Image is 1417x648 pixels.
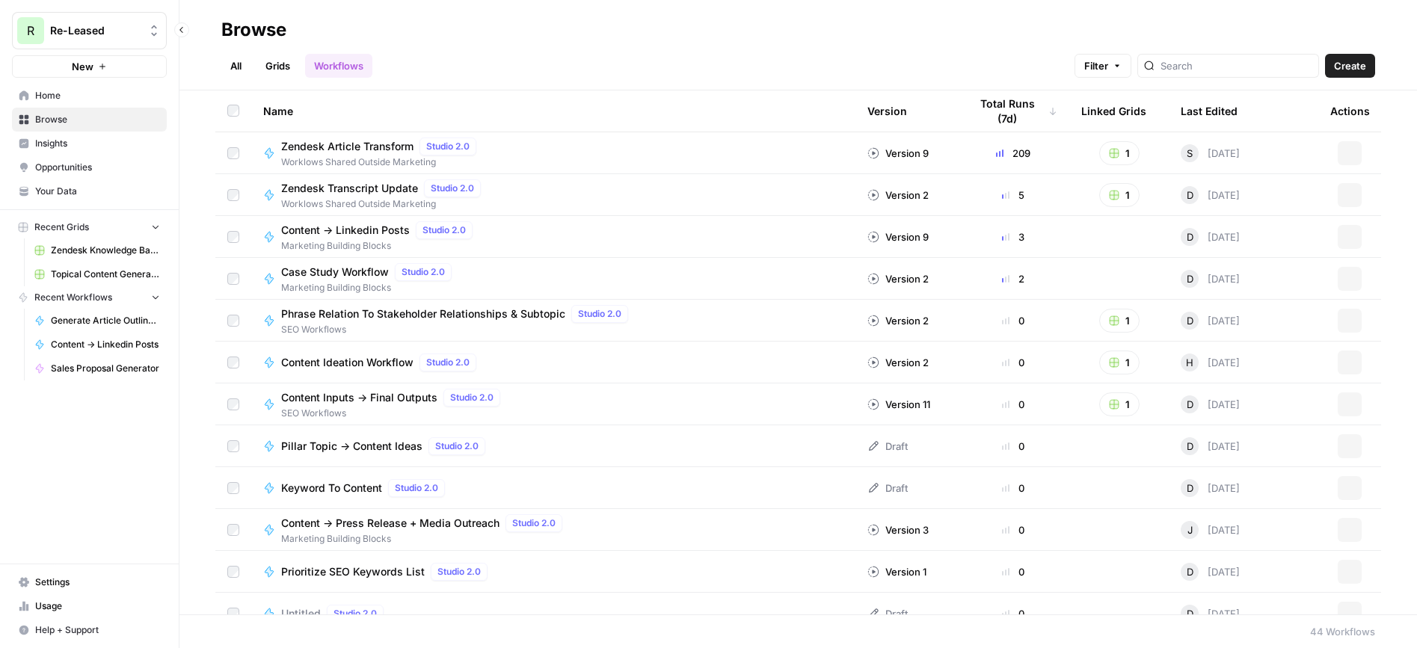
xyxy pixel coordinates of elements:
a: Content Inputs -> Final OutputsStudio 2.0SEO Workflows [263,389,843,420]
span: Worklows Shared Outside Marketing [281,155,482,169]
div: [DATE] [1181,563,1240,581]
div: Version 2 [867,271,929,286]
span: Case Study Workflow [281,265,389,280]
span: D [1187,606,1193,621]
span: Create [1334,58,1366,73]
button: 1 [1099,309,1140,333]
button: Filter [1075,54,1131,78]
div: 0 [969,564,1057,579]
span: Zendesk Knowledge Base Update [51,244,160,257]
button: New [12,55,167,78]
span: D [1187,188,1193,203]
div: Version 2 [867,313,929,328]
div: Actions [1330,90,1370,132]
a: Keyword To ContentStudio 2.0 [263,479,843,497]
a: Home [12,84,167,108]
span: Recent Workflows [34,291,112,304]
div: [DATE] [1181,270,1240,288]
div: Draft [867,606,908,621]
button: 1 [1099,183,1140,207]
span: Insights [35,137,160,150]
button: 1 [1099,351,1140,374]
span: Studio 2.0 [426,140,470,153]
span: Content -> Linkedin Posts [51,338,160,351]
div: [DATE] [1181,312,1240,330]
span: Studio 2.0 [426,356,470,369]
div: Version 9 [867,146,929,161]
span: D [1187,229,1193,244]
span: Usage [35,599,160,613]
div: 0 [969,439,1057,454]
span: Content Ideation Workflow [281,355,414,370]
a: Generate Article Outline + Deep Research [28,309,167,333]
a: Content -> Linkedin Posts [28,333,167,357]
a: Prioritize SEO Keywords ListStudio 2.0 [263,563,843,581]
span: Recent Grids [34,220,89,234]
div: Version 1 [867,564,926,579]
div: 0 [969,313,1057,328]
a: Content Ideation WorkflowStudio 2.0 [263,354,843,371]
div: [DATE] [1181,186,1240,204]
span: Studio 2.0 [435,439,479,453]
span: Prioritize SEO Keywords List [281,564,425,579]
div: Total Runs (7d) [969,90,1057,132]
button: 1 [1099,141,1140,165]
div: 3 [969,229,1057,244]
div: [DATE] [1181,395,1240,413]
span: Generate Article Outline + Deep Research [51,314,160,327]
div: Linked Grids [1081,90,1146,132]
input: Search [1161,58,1312,73]
div: Draft [867,439,908,454]
div: 2 [969,271,1057,286]
span: Pillar Topic -> Content Ideas [281,439,422,454]
div: Name [263,90,843,132]
span: D [1187,481,1193,496]
button: Workspace: Re-Leased [12,12,167,49]
span: Sales Proposal Generator [51,362,160,375]
span: D [1187,271,1193,286]
span: Studio 2.0 [395,481,438,495]
a: UntitledStudio 2.0 [263,605,843,623]
div: [DATE] [1181,437,1240,455]
a: Zendesk Knowledge Base Update [28,238,167,262]
div: 0 [969,397,1057,412]
button: Help + Support [12,618,167,642]
div: 44 Workflows [1310,624,1375,639]
a: Content -> Press Release + Media OutreachStudio 2.0Marketing Building Blocks [263,514,843,546]
div: 0 [969,355,1057,370]
span: Zendesk Article Transform [281,139,414,154]
span: Studio 2.0 [422,223,466,237]
a: Sales Proposal Generator [28,357,167,380]
span: S [1187,146,1193,161]
span: Help + Support [35,623,160,637]
a: Topical Content Generation Grid [28,262,167,286]
span: Studio 2.0 [512,516,556,530]
a: Zendesk Article TransformStudio 2.0Worklows Shared Outside Marketing [263,138,843,169]
span: J [1187,522,1193,537]
span: Browse [35,113,160,126]
span: Marketing Building Blocks [281,281,458,294]
a: Usage [12,594,167,618]
span: Marketing Building Blocks [281,532,568,546]
span: Untitled [281,606,321,621]
div: [DATE] [1181,521,1240,539]
span: Filter [1084,58,1108,73]
span: SEO Workflows [281,407,506,420]
span: New [72,59,93,74]
a: Grids [256,54,299,78]
span: Content -> Press Release + Media Outreach [281,516,500,531]
div: [DATE] [1181,354,1240,371]
span: Home [35,89,160,102]
a: Settings [12,570,167,594]
div: Last Edited [1181,90,1238,132]
span: H [1186,355,1193,370]
span: Marketing Building Blocks [281,239,479,253]
span: Studio 2.0 [450,391,494,404]
span: D [1187,564,1193,579]
span: R [27,22,34,40]
span: Keyword To Content [281,481,382,496]
div: 0 [969,522,1057,537]
a: Browse [12,108,167,132]
div: Version 3 [867,522,929,537]
button: Recent Grids [12,216,167,238]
